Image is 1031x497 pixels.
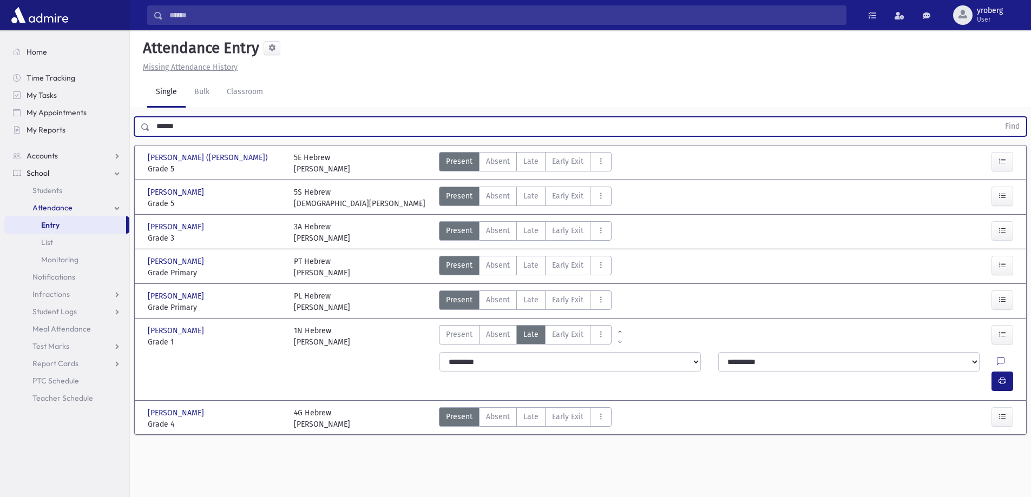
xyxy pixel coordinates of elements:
span: Present [446,190,472,202]
a: Attendance [4,199,129,216]
div: 1N Hebrew [PERSON_NAME] [294,325,350,348]
span: Early Exit [552,329,583,340]
span: [PERSON_NAME] [148,221,206,233]
span: Late [523,411,539,422]
span: Grade Primary [148,267,283,279]
span: My Tasks [27,90,57,100]
a: Classroom [218,77,272,108]
a: Missing Attendance History [139,63,238,72]
button: Find [999,117,1026,136]
div: AttTypes [439,187,612,209]
span: Grade 4 [148,419,283,430]
span: Absent [486,225,510,236]
a: Accounts [4,147,129,164]
span: Absent [486,190,510,202]
a: Students [4,182,129,199]
span: Early Exit [552,156,583,167]
span: My Reports [27,125,65,135]
div: PT Hebrew [PERSON_NAME] [294,256,350,279]
a: List [4,234,129,251]
a: Monitoring [4,251,129,268]
div: AttTypes [439,290,612,313]
a: Meal Attendance [4,320,129,337]
span: Grade Primary [148,302,283,313]
span: [PERSON_NAME] [148,256,206,267]
div: 4G Hebrew [PERSON_NAME] [294,407,350,430]
div: AttTypes [439,407,612,430]
span: Grade 5 [148,198,283,209]
span: Present [446,156,472,167]
a: Teacher Schedule [4,389,129,407]
span: Absent [486,156,510,167]
span: Present [446,329,472,340]
span: Accounts [27,151,58,161]
span: Teacher Schedule [32,393,93,403]
span: Absent [486,260,510,271]
div: 5S Hebrew [DEMOGRAPHIC_DATA][PERSON_NAME] [294,187,425,209]
div: 3A Hebrew [PERSON_NAME] [294,221,350,244]
span: Meal Attendance [32,324,91,334]
div: PL Hebrew [PERSON_NAME] [294,290,350,313]
span: PTC Schedule [32,376,79,386]
span: Entry [41,220,60,230]
span: Students [32,185,62,195]
div: AttTypes [439,152,612,175]
span: Late [523,260,539,271]
div: AttTypes [439,221,612,244]
span: Early Exit [552,411,583,422]
div: AttTypes [439,256,612,279]
input: Search [163,5,846,25]
span: Early Exit [552,225,583,236]
img: AdmirePro [9,4,71,26]
span: User [977,15,1003,24]
span: Present [446,294,472,306]
span: Monitoring [41,255,78,264]
span: My Appointments [27,108,87,117]
div: 5E Hebrew [PERSON_NAME] [294,152,350,175]
a: Notifications [4,268,129,286]
a: My Appointments [4,104,129,121]
span: [PERSON_NAME] [148,325,206,336]
span: Late [523,190,539,202]
span: Test Marks [32,341,69,351]
span: yroberg [977,6,1003,15]
span: Attendance [32,203,73,213]
span: Time Tracking [27,73,75,83]
span: Present [446,225,472,236]
span: School [27,168,49,178]
span: Early Exit [552,260,583,271]
span: [PERSON_NAME] [148,290,206,302]
span: Late [523,156,539,167]
a: Test Marks [4,337,129,355]
span: Early Exit [552,190,583,202]
span: Notifications [32,272,75,282]
div: AttTypes [439,325,612,348]
span: Absent [486,411,510,422]
span: Report Cards [32,359,78,368]
a: Infractions [4,286,129,303]
span: Late [523,225,539,236]
a: Student Logs [4,303,129,320]
a: PTC Schedule [4,372,129,389]
span: Grade 5 [148,163,283,175]
span: [PERSON_NAME] ([PERSON_NAME]) [148,152,270,163]
a: Entry [4,216,126,234]
span: Present [446,411,472,422]
a: Bulk [186,77,218,108]
span: Late [523,329,539,340]
span: Home [27,47,47,57]
a: Single [147,77,186,108]
a: School [4,164,129,182]
span: [PERSON_NAME] [148,407,206,419]
span: Absent [486,294,510,306]
span: Infractions [32,289,70,299]
span: Present [446,260,472,271]
span: Student Logs [32,307,77,316]
h5: Attendance Entry [139,39,259,57]
a: Home [4,43,129,61]
span: Grade 3 [148,233,283,244]
a: My Tasks [4,87,129,104]
u: Missing Attendance History [143,63,238,72]
span: Grade 1 [148,336,283,348]
span: List [41,237,53,247]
